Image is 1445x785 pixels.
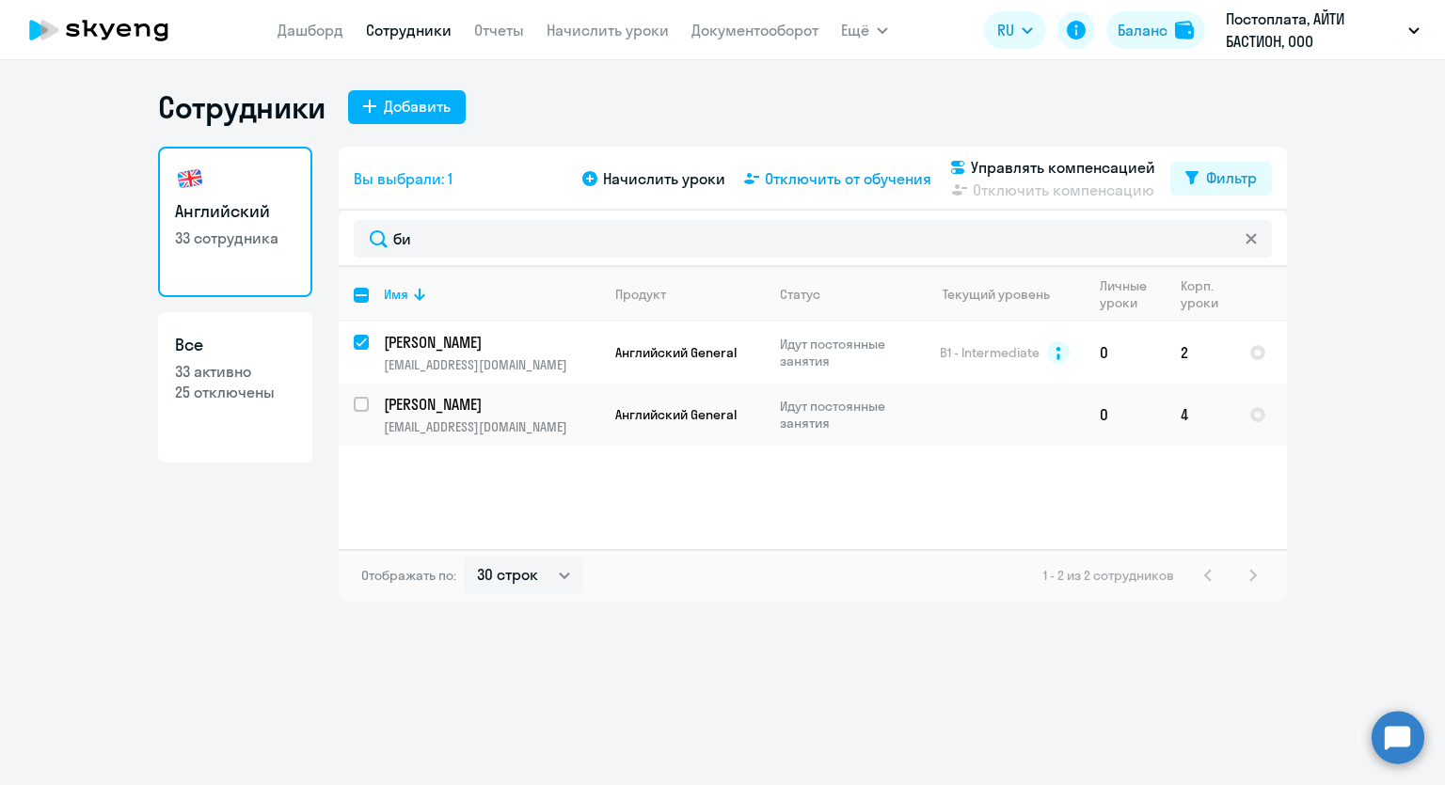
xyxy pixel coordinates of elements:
[984,11,1046,49] button: RU
[615,286,666,303] div: Продукт
[1085,384,1166,446] td: 0
[943,286,1050,303] div: Текущий уровень
[1043,567,1174,584] span: 1 - 2 из 2 сотрудников
[1181,277,1233,311] div: Корп. уроки
[780,286,909,303] div: Статус
[603,167,725,190] span: Начислить уроки
[354,220,1272,258] input: Поиск по имени, email, продукту или статусу
[1166,322,1234,384] td: 2
[765,167,931,190] span: Отключить от обучения
[997,19,1014,41] span: RU
[384,286,408,303] div: Имя
[474,21,524,39] a: Отчеты
[547,21,669,39] a: Начислить уроки
[780,286,820,303] div: Статус
[971,156,1155,179] span: Управлять компенсацией
[175,333,295,357] h3: Все
[1118,19,1167,41] div: Баланс
[1175,21,1194,39] img: balance
[175,199,295,224] h3: Английский
[841,11,888,49] button: Ещё
[1170,162,1272,196] button: Фильтр
[384,286,599,303] div: Имя
[1226,8,1401,53] p: Постоплата, АЙТИ БАСТИОН, ООО
[1106,11,1205,49] button: Балансbalance
[1100,277,1152,311] div: Личные уроки
[1100,277,1165,311] div: Личные уроки
[384,394,599,415] a: [PERSON_NAME]
[384,332,599,353] a: [PERSON_NAME]
[691,21,818,39] a: Документооборот
[384,332,596,353] p: [PERSON_NAME]
[158,88,326,126] h1: Сотрудники
[384,95,451,118] div: Добавить
[615,406,737,423] span: Английский General
[615,344,737,361] span: Английский General
[1181,277,1221,311] div: Корп. уроки
[841,19,869,41] span: Ещё
[175,228,295,248] p: 33 сотрудника
[1216,8,1429,53] button: Постоплата, АЙТИ БАСТИОН, ООО
[278,21,343,39] a: Дашборд
[940,344,1040,361] span: B1 - Intermediate
[1166,384,1234,446] td: 4
[366,21,452,39] a: Сотрудники
[615,286,764,303] div: Продукт
[361,567,456,584] span: Отображать по:
[384,394,596,415] p: [PERSON_NAME]
[354,167,453,190] span: Вы выбрали: 1
[925,286,1084,303] div: Текущий уровень
[175,164,205,194] img: english
[384,418,599,435] p: [EMAIL_ADDRESS][DOMAIN_NAME]
[1206,166,1257,189] div: Фильтр
[1085,322,1166,384] td: 0
[780,336,909,369] p: Идут постоянные занятия
[175,382,295,402] p: 25 отключены
[158,312,312,463] a: Все33 активно25 отключены
[175,361,295,382] p: 33 активно
[780,398,909,432] p: Идут постоянные занятия
[348,90,466,124] button: Добавить
[384,356,599,373] p: [EMAIL_ADDRESS][DOMAIN_NAME]
[158,147,312,297] a: Английский33 сотрудника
